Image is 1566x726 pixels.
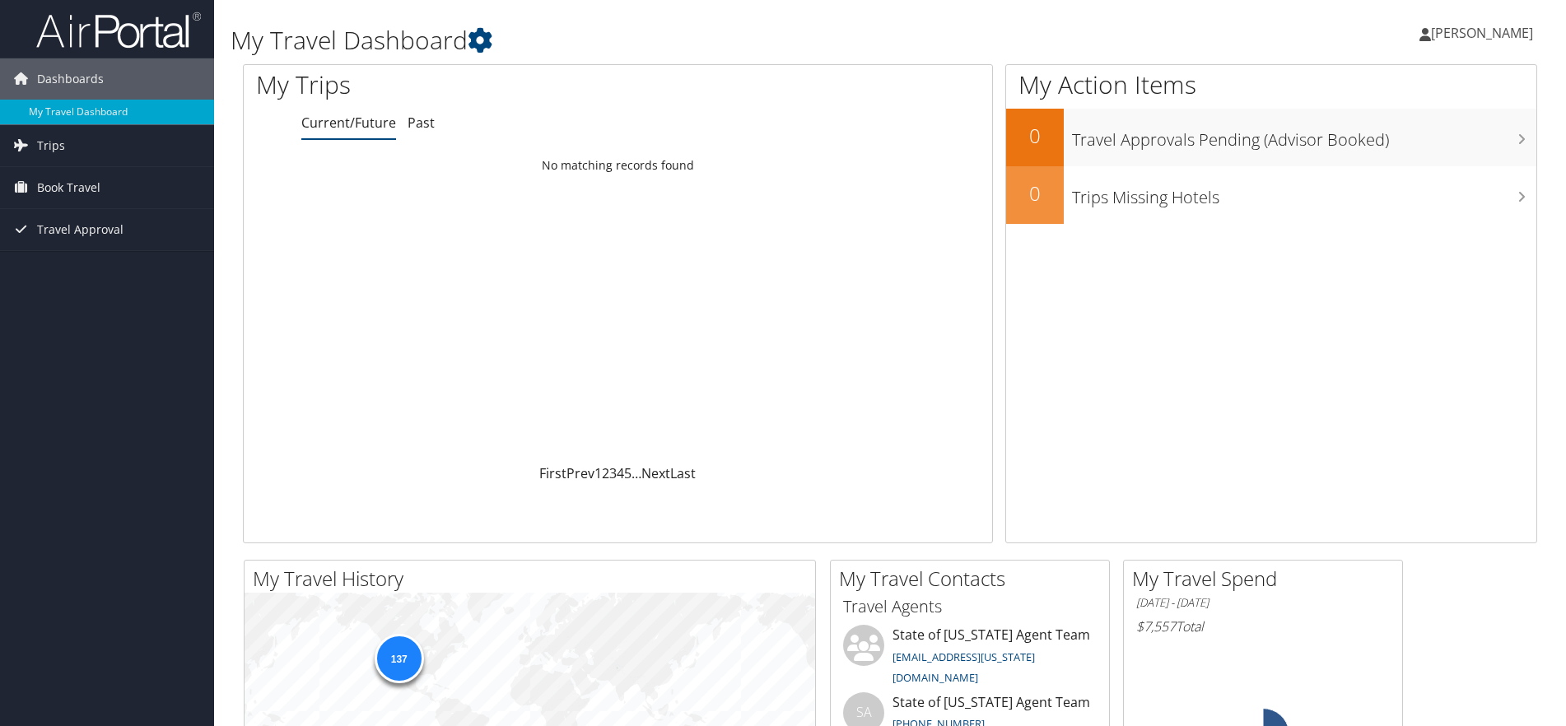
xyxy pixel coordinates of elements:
h2: 0 [1006,122,1064,150]
span: … [632,464,641,482]
a: 5 [624,464,632,482]
img: airportal-logo.png [36,11,201,49]
a: First [539,464,566,482]
a: 0Trips Missing Hotels [1006,166,1536,224]
a: [PERSON_NAME] [1419,8,1550,58]
h3: Travel Agents [843,595,1097,618]
a: [EMAIL_ADDRESS][US_STATE][DOMAIN_NAME] [893,649,1035,686]
h2: My Travel Spend [1132,565,1402,593]
a: Next [641,464,670,482]
h1: My Trips [256,67,668,102]
h3: Trips Missing Hotels [1072,178,1536,209]
span: Book Travel [37,167,100,208]
a: Prev [566,464,594,482]
a: 2 [602,464,609,482]
span: $7,557 [1136,617,1176,635]
span: Dashboards [37,58,104,100]
h6: Total [1136,617,1390,635]
a: Past [408,114,435,132]
a: 0Travel Approvals Pending (Advisor Booked) [1006,109,1536,166]
span: [PERSON_NAME] [1431,24,1533,42]
td: No matching records found [244,151,992,180]
a: 4 [617,464,624,482]
a: Last [670,464,696,482]
a: Current/Future [301,114,396,132]
li: State of [US_STATE] Agent Team [835,625,1105,692]
span: Trips [37,125,65,166]
div: 137 [374,634,423,683]
h2: My Travel History [253,565,815,593]
a: 1 [594,464,602,482]
h1: My Travel Dashboard [231,23,1110,58]
h2: My Travel Contacts [839,565,1109,593]
h1: My Action Items [1006,67,1536,102]
span: Travel Approval [37,209,124,250]
a: 3 [609,464,617,482]
h3: Travel Approvals Pending (Advisor Booked) [1072,120,1536,151]
h6: [DATE] - [DATE] [1136,595,1390,611]
h2: 0 [1006,179,1064,207]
